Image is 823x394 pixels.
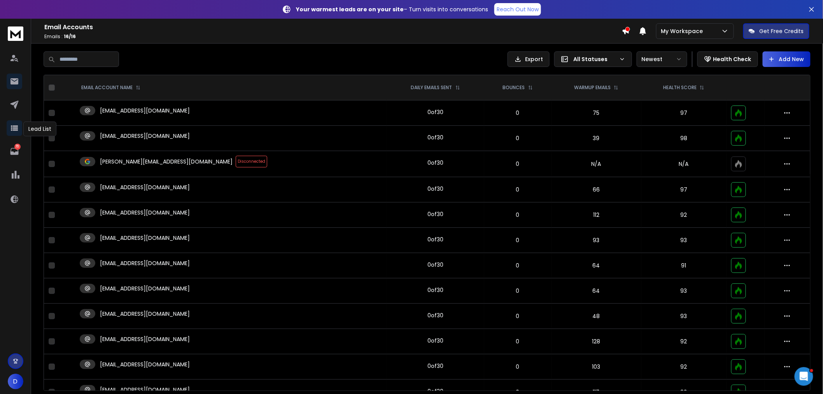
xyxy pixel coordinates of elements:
[552,329,641,354] td: 128
[489,160,547,168] p: 0
[100,310,190,318] p: [EMAIL_ADDRESS][DOMAIN_NAME]
[489,109,547,117] p: 0
[573,55,616,63] p: All Statuses
[427,311,443,319] div: 0 of 30
[646,160,722,168] p: N/A
[100,386,190,394] p: [EMAIL_ADDRESS][DOMAIN_NAME]
[296,5,404,13] strong: Your warmest leads are on your site
[427,337,443,345] div: 0 of 30
[7,144,22,159] a: 70
[641,354,727,380] td: 92
[641,304,727,329] td: 93
[763,51,811,67] button: Add New
[489,236,547,244] p: 0
[743,23,809,39] button: Get Free Credits
[552,253,641,278] td: 64
[489,287,547,295] p: 0
[795,367,813,386] iframe: Intercom live chat
[641,202,727,228] td: 92
[489,186,547,193] p: 0
[637,51,687,67] button: Newest
[552,354,641,380] td: 103
[14,144,21,150] p: 70
[508,51,550,67] button: Export
[100,285,190,292] p: [EMAIL_ADDRESS][DOMAIN_NAME]
[64,33,76,40] span: 16 / 16
[100,259,190,267] p: [EMAIL_ADDRESS][DOMAIN_NAME]
[552,202,641,228] td: 112
[641,177,727,202] td: 97
[427,362,443,370] div: 0 of 30
[641,278,727,304] td: 93
[663,84,697,91] p: HEALTH SCORE
[296,5,488,13] p: – Turn visits into conversations
[100,107,190,114] p: [EMAIL_ADDRESS][DOMAIN_NAME]
[44,33,622,40] p: Emails :
[100,361,190,368] p: [EMAIL_ADDRESS][DOMAIN_NAME]
[552,304,641,329] td: 48
[552,151,641,177] td: N/A
[489,363,547,371] p: 0
[8,374,23,389] button: D
[100,132,190,140] p: [EMAIL_ADDRESS][DOMAIN_NAME]
[427,261,443,269] div: 0 of 30
[489,338,547,345] p: 0
[236,156,267,167] span: Disconnected
[100,183,190,191] p: [EMAIL_ADDRESS][DOMAIN_NAME]
[552,100,641,126] td: 75
[552,278,641,304] td: 64
[641,100,727,126] td: 97
[494,3,541,16] a: Reach Out Now
[427,185,443,193] div: 0 of 30
[23,121,56,136] div: Lead List
[427,286,443,294] div: 0 of 30
[641,329,727,354] td: 92
[427,210,443,218] div: 0 of 30
[100,234,190,242] p: [EMAIL_ADDRESS][DOMAIN_NAME]
[552,126,641,151] td: 39
[489,312,547,320] p: 0
[641,126,727,151] td: 98
[100,335,190,343] p: [EMAIL_ADDRESS][DOMAIN_NAME]
[641,253,727,278] td: 91
[713,55,751,63] p: Health Check
[81,84,140,91] div: EMAIL ACCOUNT NAME
[100,158,233,165] p: [PERSON_NAME][EMAIL_ADDRESS][DOMAIN_NAME]
[489,134,547,142] p: 0
[100,209,190,216] p: [EMAIL_ADDRESS][DOMAIN_NAME]
[44,23,622,32] h1: Email Accounts
[697,51,758,67] button: Health Check
[489,262,547,269] p: 0
[489,211,547,219] p: 0
[574,84,611,91] p: WARMUP EMAILS
[641,228,727,253] td: 93
[552,228,641,253] td: 93
[497,5,539,13] p: Reach Out Now
[552,177,641,202] td: 66
[8,26,23,41] img: logo
[427,159,443,167] div: 0 of 30
[503,84,525,91] p: BOUNCES
[427,236,443,243] div: 0 of 30
[427,134,443,141] div: 0 of 30
[760,27,804,35] p: Get Free Credits
[427,108,443,116] div: 0 of 30
[661,27,706,35] p: My Workspace
[411,84,452,91] p: DAILY EMAILS SENT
